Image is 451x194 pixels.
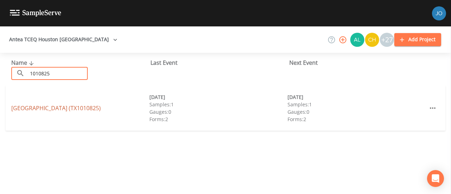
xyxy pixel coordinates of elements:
[288,115,426,123] div: Forms: 2
[365,33,379,47] img: c74b8b8b1c7a9d34f67c5e0ca157ed15
[11,104,101,112] a: [GEOGRAPHIC_DATA] (TX1010825)
[11,59,36,67] span: Name
[289,58,428,67] div: Next Event
[380,33,394,47] div: +27
[149,101,288,108] div: Samples: 1
[350,33,365,47] div: Alaina Hahn
[288,93,426,101] div: [DATE]
[288,101,426,108] div: Samples: 1
[149,93,288,101] div: [DATE]
[10,10,61,17] img: logo
[350,33,364,47] img: 30a13df2a12044f58df5f6b7fda61338
[432,6,446,20] img: 3f6d5d0d65d5b3aafc5dc704fbaeae44
[149,108,288,115] div: Gauges: 0
[427,170,444,187] div: Open Intercom Messenger
[27,67,88,80] input: Search Projects
[365,33,379,47] div: Charles Medina
[394,33,441,46] button: Add Project
[150,58,290,67] div: Last Event
[288,108,426,115] div: Gauges: 0
[6,33,120,46] button: Antea TCEQ Houston [GEOGRAPHIC_DATA]
[149,115,288,123] div: Forms: 2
